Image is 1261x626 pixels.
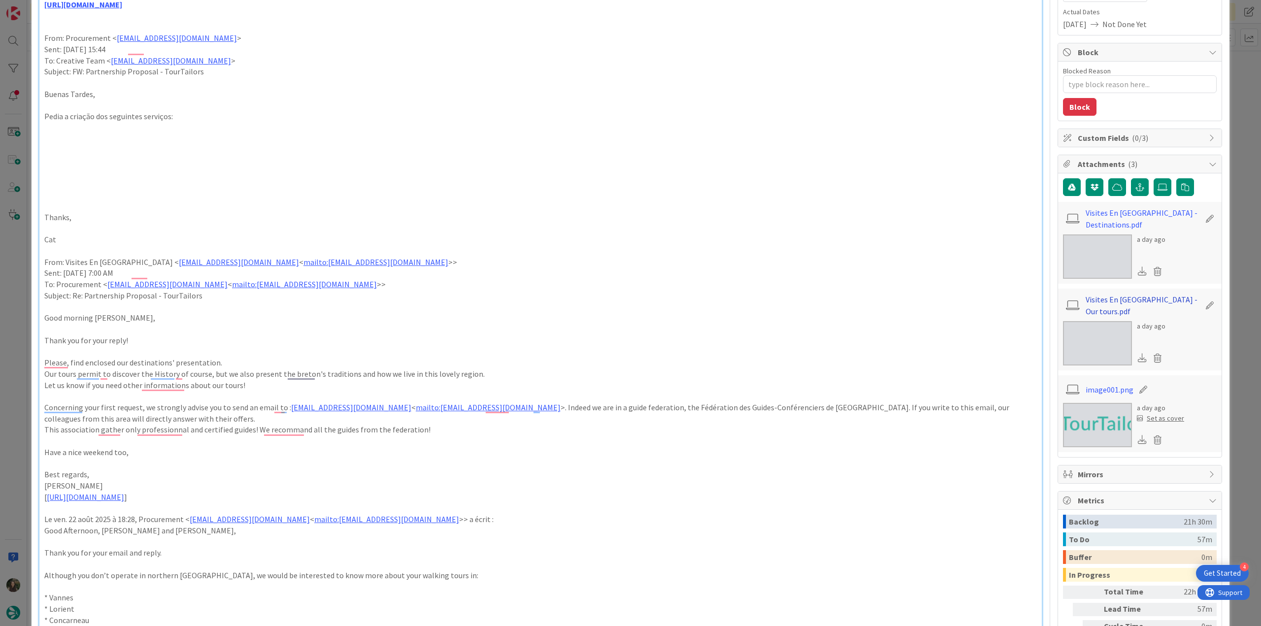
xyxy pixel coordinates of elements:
p: Buenas Tardes, [44,89,1037,100]
span: Actual Dates [1063,7,1217,17]
span: Mirrors [1078,468,1204,480]
p: Subject: Re: Partnership Proposal - TourTailors [44,290,1037,301]
div: Open Get Started checklist, remaining modules: 4 [1196,565,1249,582]
div: a day ago [1137,321,1165,331]
p: * Vannes [44,592,1037,603]
p: Although you don’t operate in northern [GEOGRAPHIC_DATA], we would be interested to know more abo... [44,570,1037,581]
div: Get Started [1204,568,1241,578]
span: Support [21,1,45,13]
p: Good Afternoon, [PERSON_NAME] and [PERSON_NAME], [44,525,1037,536]
p: From: Visites En [GEOGRAPHIC_DATA] < < >> [44,257,1037,268]
div: 0m [1201,550,1212,564]
a: mailto:[EMAIL_ADDRESS][DOMAIN_NAME] [232,279,377,289]
p: Pedia a criação dos seguintes serviços: [44,111,1037,122]
div: Download [1137,265,1148,278]
p: Concerning your first request, we strongly advise you to send an email to : < >. Indeed we are in... [44,402,1037,424]
p: This association gather only professionnal and certified guides! We recommand all the guides from... [44,424,1037,435]
button: Block [1063,98,1096,116]
div: Download [1137,433,1148,446]
p: Subject: FW: Partnership Proposal - TourTailors [44,66,1037,77]
div: Download [1137,352,1148,364]
a: Visites En [GEOGRAPHIC_DATA] - Our tours.pdf [1086,294,1200,317]
a: [URL][DOMAIN_NAME] [47,492,124,502]
span: Not Done Yet [1102,18,1147,30]
p: To: Procurement < < >> [44,279,1037,290]
p: Have a nice weekend too, [44,447,1037,458]
div: 57m [1162,603,1212,616]
div: To Do [1069,532,1197,546]
p: [ ] [44,492,1037,503]
a: Visites En [GEOGRAPHIC_DATA] - Destinations.pdf [1086,207,1200,231]
div: Set as cover [1137,413,1184,424]
a: [EMAIL_ADDRESS][DOMAIN_NAME] [107,279,228,289]
a: mailto:[EMAIL_ADDRESS][DOMAIN_NAME] [314,514,459,524]
p: Thanks, [44,212,1037,223]
div: In Progress [1069,568,1201,582]
div: a day ago [1137,403,1184,413]
p: * Lorient [44,603,1037,615]
span: Metrics [1078,494,1204,506]
span: [DATE] [1063,18,1087,30]
span: ( 0/3 ) [1132,133,1148,143]
div: 22h 27m [1162,586,1212,599]
a: [EMAIL_ADDRESS][DOMAIN_NAME] [291,402,411,412]
span: Block [1078,46,1204,58]
a: mailto:[EMAIL_ADDRESS][DOMAIN_NAME] [416,402,561,412]
a: image001.png [1086,384,1133,395]
a: [EMAIL_ADDRESS][DOMAIN_NAME] [117,33,237,43]
p: * Concarneau [44,615,1037,626]
div: Lead Time [1104,603,1158,616]
span: Attachments [1078,158,1204,170]
p: To: Creative Team < > [44,55,1037,66]
p: [PERSON_NAME] [44,480,1037,492]
p: Cat [44,234,1037,245]
p: Sent: [DATE] 15:44 [44,44,1037,55]
p: Good morning [PERSON_NAME], [44,312,1037,324]
p: Thank you for your email and reply. [44,547,1037,559]
a: [EMAIL_ADDRESS][DOMAIN_NAME] [190,514,310,524]
div: Total Time [1104,586,1158,599]
p: Best regards, [44,469,1037,480]
p: Please, find enclosed our destinations' presentation. [44,357,1037,368]
p: Thank you for your reply! [44,335,1037,346]
label: Blocked Reason [1063,66,1111,75]
p: Our tours permit to discover the History of course, but we also present the breton's traditions a... [44,368,1037,380]
a: [EMAIL_ADDRESS][DOMAIN_NAME] [111,56,231,66]
div: 4 [1240,562,1249,571]
p: Le ven. 22 août 2025 à 18:28, Procurement < < >> a écrit : [44,514,1037,525]
p: From: Procurement < > [44,33,1037,44]
p: Sent: [DATE] 7:00 AM [44,267,1037,279]
div: a day ago [1137,234,1165,245]
div: 57m [1197,532,1212,546]
p: Let us know if you need other informations about our tours! [44,380,1037,391]
span: Custom Fields [1078,132,1204,144]
a: mailto:[EMAIL_ADDRESS][DOMAIN_NAME] [303,257,448,267]
span: ( 3 ) [1128,159,1137,169]
div: 21h 30m [1184,515,1212,528]
div: Backlog [1069,515,1184,528]
a: [EMAIL_ADDRESS][DOMAIN_NAME] [179,257,299,267]
div: Buffer [1069,550,1201,564]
